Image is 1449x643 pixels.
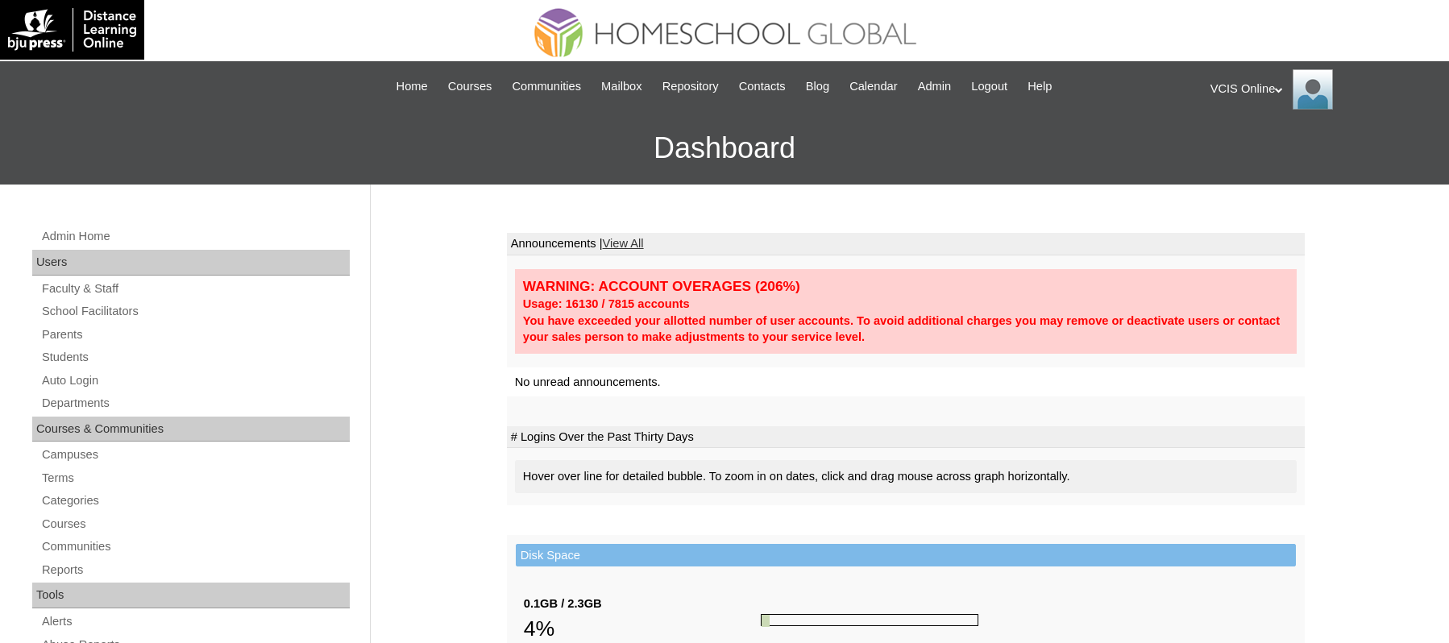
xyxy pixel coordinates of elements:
[1210,69,1433,110] div: VCIS Online
[1028,77,1052,96] span: Help
[40,612,350,632] a: Alerts
[523,277,1289,296] div: WARNING: ACCOUNT OVERAGES (206%)
[963,77,1015,96] a: Logout
[32,250,350,276] div: Users
[524,595,761,612] div: 0.1GB / 2.3GB
[40,226,350,247] a: Admin Home
[731,77,794,96] a: Contacts
[798,77,837,96] a: Blog
[40,325,350,345] a: Parents
[32,417,350,442] div: Courses & Communities
[662,77,719,96] span: Repository
[603,237,644,250] a: View All
[40,347,350,367] a: Students
[512,77,581,96] span: Communities
[910,77,960,96] a: Admin
[806,77,829,96] span: Blog
[971,77,1007,96] span: Logout
[849,77,897,96] span: Calendar
[448,77,492,96] span: Courses
[388,77,436,96] a: Home
[40,279,350,299] a: Faculty & Staff
[507,233,1305,255] td: Announcements |
[40,468,350,488] a: Terms
[504,77,589,96] a: Communities
[40,371,350,391] a: Auto Login
[8,112,1441,185] h3: Dashboard
[32,583,350,608] div: Tools
[601,77,642,96] span: Mailbox
[40,445,350,465] a: Campuses
[40,301,350,321] a: School Facilitators
[515,460,1297,493] div: Hover over line for detailed bubble. To zoom in on dates, click and drag mouse across graph horiz...
[8,8,136,52] img: logo-white.png
[40,393,350,413] a: Departments
[593,77,650,96] a: Mailbox
[654,77,727,96] a: Repository
[440,77,500,96] a: Courses
[918,77,952,96] span: Admin
[516,544,1296,567] td: Disk Space
[397,77,428,96] span: Home
[507,367,1305,397] td: No unread announcements.
[40,514,350,534] a: Courses
[40,537,350,557] a: Communities
[507,426,1305,449] td: # Logins Over the Past Thirty Days
[739,77,786,96] span: Contacts
[523,313,1289,346] div: You have exceeded your allotted number of user accounts. To avoid additional charges you may remo...
[841,77,905,96] a: Calendar
[40,491,350,511] a: Categories
[1293,69,1333,110] img: VCIS Online Admin
[40,560,350,580] a: Reports
[523,297,690,310] strong: Usage: 16130 / 7815 accounts
[1019,77,1060,96] a: Help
